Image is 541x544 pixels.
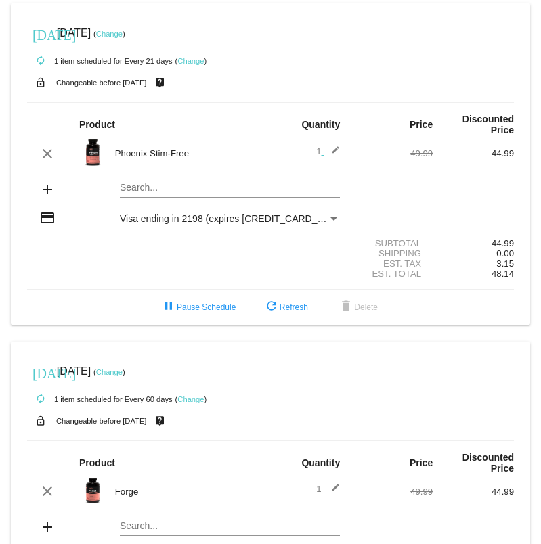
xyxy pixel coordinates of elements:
img: Image-1-Carousel-Forge-ARN-1000x1000-1.png [79,477,106,504]
mat-icon: live_help [152,74,168,91]
mat-icon: clear [39,145,56,162]
mat-icon: edit [324,483,340,499]
span: 48.14 [492,269,514,279]
span: 3.15 [496,258,514,269]
strong: Discounted Price [462,452,514,474]
div: Phoenix Stim-Free [108,148,271,158]
span: Visa ending in 2198 (expires [CREDIT_CARD_DATA]) [120,213,347,224]
strong: Quantity [301,457,340,468]
small: Changeable before [DATE] [56,78,147,87]
div: Est. Total [351,269,433,279]
input: Search... [120,183,340,194]
mat-icon: lock_open [33,412,49,430]
span: Delete [338,302,378,312]
mat-icon: lock_open [33,74,49,91]
mat-icon: autorenew [33,391,49,407]
small: ( ) [175,57,207,65]
mat-icon: [DATE] [33,364,49,380]
mat-icon: clear [39,483,56,499]
span: 1 [316,146,340,156]
div: Est. Tax [351,258,433,269]
strong: Quantity [301,119,340,130]
a: Change [96,368,123,376]
span: Pause Schedule [160,302,236,312]
a: Change [96,30,123,38]
button: Pause Schedule [150,295,246,319]
mat-icon: add [39,181,56,198]
button: Delete [327,295,389,319]
span: 0.00 [496,248,514,258]
a: Change [177,57,204,65]
mat-icon: edit [324,145,340,162]
a: Change [177,395,204,403]
small: ( ) [93,368,125,376]
div: 49.99 [351,148,433,158]
mat-icon: delete [338,299,354,315]
small: ( ) [93,30,125,38]
div: Shipping [351,248,433,258]
button: Refresh [253,295,319,319]
strong: Product [79,119,115,130]
mat-select: Payment Method [120,213,340,224]
div: Forge [108,486,271,497]
small: 1 item scheduled for Every 60 days [27,395,173,403]
mat-icon: live_help [152,412,168,430]
div: 44.99 [433,148,514,158]
strong: Discounted Price [462,114,514,135]
span: Refresh [263,302,308,312]
mat-icon: refresh [263,299,280,315]
div: Subtotal [351,238,433,248]
mat-icon: autorenew [33,53,49,69]
input: Search... [120,521,340,532]
mat-icon: add [39,519,56,535]
span: 1 [316,484,340,494]
mat-icon: credit_card [39,210,56,226]
div: 49.99 [351,486,433,497]
small: Changeable before [DATE] [56,417,147,425]
small: ( ) [175,395,207,403]
div: 44.99 [433,486,514,497]
mat-icon: pause [160,299,177,315]
strong: Price [410,457,433,468]
div: 44.99 [433,238,514,248]
mat-icon: [DATE] [33,26,49,42]
small: 1 item scheduled for Every 21 days [27,57,173,65]
img: Image-1-Carousel-PhoenixSF-v3.0.png [79,139,106,166]
strong: Product [79,457,115,468]
strong: Price [410,119,433,130]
